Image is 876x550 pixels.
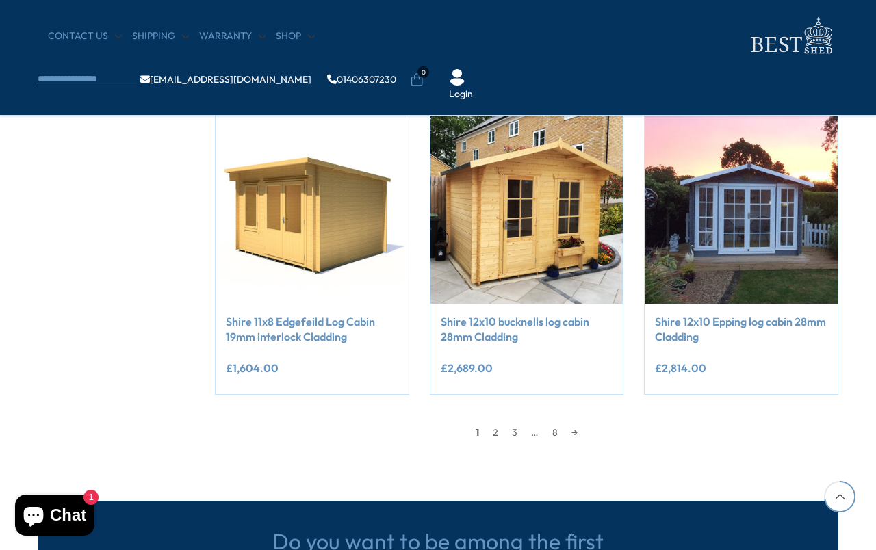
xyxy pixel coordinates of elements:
[199,29,266,43] a: Warranty
[565,422,584,443] a: →
[216,111,409,304] img: Shire 11x8 Edgefeild Log Cabin 19mm interlock Cladding - Best Shed
[48,29,122,43] a: CONTACT US
[486,422,505,443] a: 2
[226,363,279,374] ins: £1,604.00
[505,422,524,443] a: 3
[655,314,827,345] a: Shire 12x10 Epping log cabin 28mm Cladding
[140,75,311,84] a: [EMAIL_ADDRESS][DOMAIN_NAME]
[449,88,473,101] a: Login
[11,495,99,539] inbox-online-store-chat: Shopify online store chat
[417,66,429,78] span: 0
[645,111,838,304] img: Shire 12x10 Epping log cabin 28mm Cladding - Best Shed
[410,73,424,87] a: 0
[524,422,545,443] span: …
[545,422,565,443] a: 8
[743,14,838,58] img: logo
[655,363,706,374] ins: £2,814.00
[441,363,493,374] ins: £2,689.00
[132,29,189,43] a: Shipping
[226,314,398,345] a: Shire 11x8 Edgefeild Log Cabin 19mm interlock Cladding
[449,69,465,86] img: User Icon
[469,422,486,443] span: 1
[441,314,613,345] a: Shire 12x10 bucknells log cabin 28mm Cladding
[327,75,396,84] a: 01406307230
[276,29,315,43] a: Shop
[430,111,623,304] img: Shire 12x10 bucknells log cabin 28mm Cladding - Best Shed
